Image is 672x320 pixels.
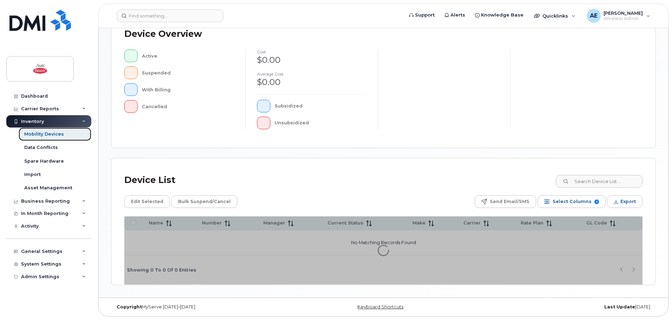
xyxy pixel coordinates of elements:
[481,12,523,19] span: Knowledge Base
[604,304,635,309] strong: Last Update
[257,50,367,54] h4: cost
[415,12,435,19] span: Support
[529,9,580,23] div: Quicklinks
[590,12,598,20] span: AE
[124,171,176,189] div: Device List
[142,83,235,96] div: With Billing
[357,304,403,309] a: Keyboard Shortcuts
[275,100,367,112] div: Subsidized
[490,196,529,207] span: Send Email/SMS
[582,9,655,23] div: Alex Estrada
[607,195,643,208] button: Export
[124,195,170,208] button: Edit Selected
[257,76,367,88] div: $0.00
[594,200,599,204] span: 9
[117,304,142,309] strong: Copyright
[117,9,223,22] input: Find something...
[124,25,202,43] div: Device Overview
[620,196,636,207] span: Export
[142,66,235,79] div: Suspended
[440,8,470,22] a: Alerts
[475,195,536,208] button: Send Email/SMS
[404,8,440,22] a: Support
[171,195,237,208] button: Bulk Suspend/Cancel
[178,196,231,207] span: Bulk Suspend/Cancel
[257,72,367,76] h4: Average cost
[553,196,592,207] span: Select Columns
[142,50,235,62] div: Active
[538,195,606,208] button: Select Columns 9
[474,304,655,310] div: [DATE]
[142,100,235,113] div: Cancelled
[604,10,643,16] span: [PERSON_NAME]
[542,13,568,19] span: Quicklinks
[450,12,465,19] span: Alerts
[556,175,643,188] input: Search Device List ...
[604,16,643,21] span: Wireless Admin
[257,54,367,66] div: $0.00
[470,8,528,22] a: Knowledge Base
[275,117,367,129] div: Unsubsidized
[131,196,163,207] span: Edit Selected
[111,304,293,310] div: MyServe [DATE]–[DATE]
